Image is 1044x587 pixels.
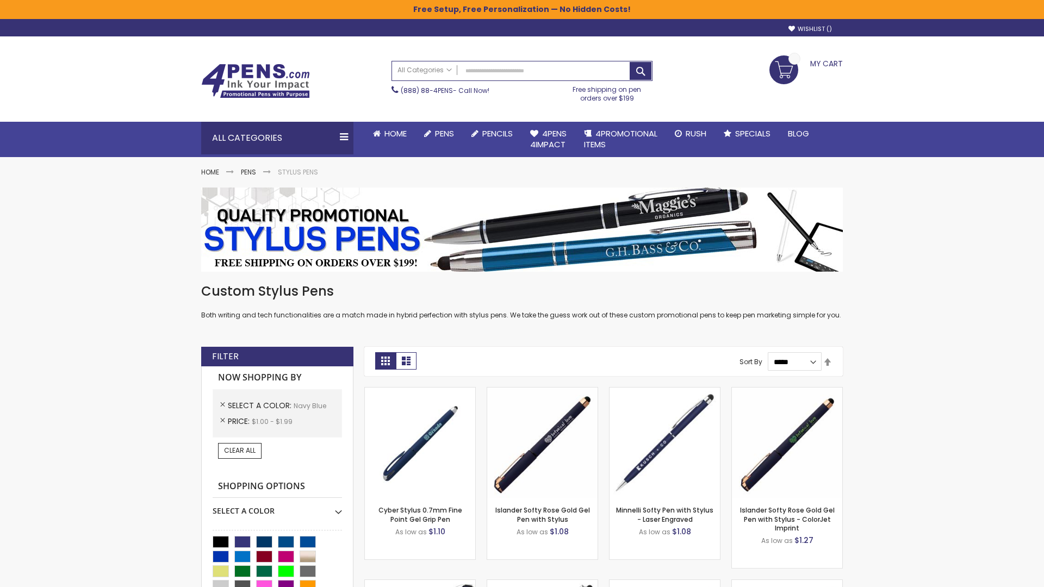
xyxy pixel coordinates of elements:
a: Islander Softy Rose Gold Gel Pen with Stylus - ColorJet Imprint-Navy Blue [732,387,842,396]
span: 4PROMOTIONAL ITEMS [584,128,657,150]
a: Islander Softy Rose Gold Gel Pen with Stylus [495,505,590,523]
span: $1.10 [428,526,445,537]
span: Price [228,416,252,427]
a: (888) 88-4PENS [401,86,453,95]
span: Navy Blue [294,401,326,410]
a: Pencils [463,122,521,146]
a: Home [364,122,415,146]
strong: Filter [212,351,239,363]
a: Blog [779,122,818,146]
span: All Categories [397,66,452,74]
strong: Stylus Pens [278,167,318,177]
a: 4Pens4impact [521,122,575,157]
strong: Now Shopping by [213,366,342,389]
img: Minnelli Softy Pen with Stylus - Laser Engraved-Navy Blue [610,388,720,498]
span: Rush [686,128,706,139]
a: Home [201,167,219,177]
span: As low as [395,527,427,536]
span: 4Pens 4impact [530,128,567,150]
span: As low as [761,536,793,545]
a: Rush [666,122,715,146]
img: Islander Softy Rose Gold Gel Pen with Stylus-Navy Blue [487,388,598,498]
strong: Grid [375,352,396,370]
img: Stylus Pens [201,188,843,272]
strong: Shopping Options [213,475,342,498]
span: Pens [435,128,454,139]
a: All Categories [392,61,457,79]
span: Specials [735,128,770,139]
a: Specials [715,122,779,146]
a: Pens [415,122,463,146]
span: $1.27 [794,535,813,546]
span: $1.08 [550,526,569,537]
a: Minnelli Softy Pen with Stylus - Laser Engraved [616,505,713,523]
a: Pens [241,167,256,177]
span: Clear All [224,446,256,455]
a: Clear All [218,443,262,458]
span: Blog [788,128,809,139]
span: - Call Now! [401,86,489,95]
a: 4PROMOTIONALITEMS [575,122,666,157]
a: Wishlist [788,25,832,33]
span: As low as [639,527,670,536]
span: Home [384,128,407,139]
a: Minnelli Softy Pen with Stylus - Laser Engraved-Navy Blue [610,387,720,396]
img: Cyber Stylus 0.7mm Fine Point Gel Grip Pen-Navy Blue [365,388,475,498]
span: Select A Color [228,400,294,411]
h1: Custom Stylus Pens [201,283,843,300]
span: $1.08 [672,526,691,537]
div: Both writing and tech functionalities are a match made in hybrid perfection with stylus pens. We ... [201,283,843,320]
div: Select A Color [213,498,342,516]
div: All Categories [201,122,353,154]
a: Islander Softy Rose Gold Gel Pen with Stylus-Navy Blue [487,387,598,396]
span: As low as [517,527,548,536]
img: 4Pens Custom Pens and Promotional Products [201,64,310,98]
span: Pencils [482,128,513,139]
a: Islander Softy Rose Gold Gel Pen with Stylus - ColorJet Imprint [740,505,835,532]
a: Cyber Stylus 0.7mm Fine Point Gel Grip Pen-Navy Blue [365,387,475,396]
div: Free shipping on pen orders over $199 [562,81,653,103]
label: Sort By [739,357,762,366]
img: Islander Softy Rose Gold Gel Pen with Stylus - ColorJet Imprint-Navy Blue [732,388,842,498]
span: $1.00 - $1.99 [252,417,293,426]
a: Cyber Stylus 0.7mm Fine Point Gel Grip Pen [378,505,462,523]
